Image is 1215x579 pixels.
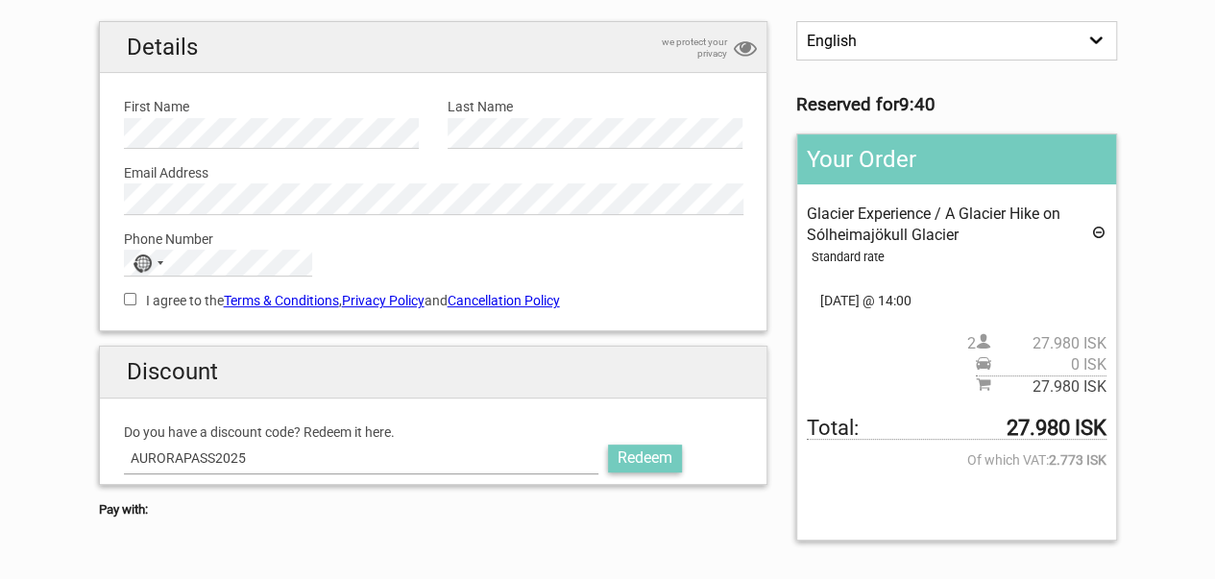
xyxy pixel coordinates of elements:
[631,36,727,60] span: we protect your privacy
[448,293,560,308] a: Cancellation Policy
[342,293,425,308] a: Privacy Policy
[976,354,1106,375] span: Pickup price
[807,418,1106,440] span: Total to be paid
[812,247,1106,268] div: Standard rate
[100,347,767,398] h2: Discount
[796,94,1116,115] h3: Reserved for
[991,376,1106,398] span: 27.980 ISK
[991,333,1106,354] span: 27.980 ISK
[221,30,244,53] button: Open LiveChat chat widget
[448,96,742,117] label: Last Name
[1049,449,1106,470] strong: 2.773 ISK
[797,134,1115,184] h2: Your Order
[224,293,339,308] a: Terms & Conditions
[100,22,767,73] h2: Details
[124,290,743,311] label: I agree to the , and
[1007,418,1106,439] strong: 27.980 ISK
[807,449,1106,470] span: Of which VAT:
[976,375,1106,398] span: Subtotal
[124,162,743,183] label: Email Address
[807,205,1060,244] span: Glacier Experience / A Glacier Hike on Sólheimajökull Glacier
[124,229,743,250] label: Phone Number
[124,96,419,117] label: First Name
[734,36,757,62] i: privacy protection
[124,422,743,443] label: Do you have a discount code? Redeem it here.
[991,354,1106,375] span: 0 ISK
[27,34,217,49] p: We're away right now. Please check back later!
[899,94,936,115] strong: 9:40
[608,445,682,471] a: Redeem
[967,333,1106,354] span: 2 person(s)
[807,290,1106,311] span: [DATE] @ 14:00
[125,251,173,276] button: Selected country
[99,499,768,520] h5: Pay with:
